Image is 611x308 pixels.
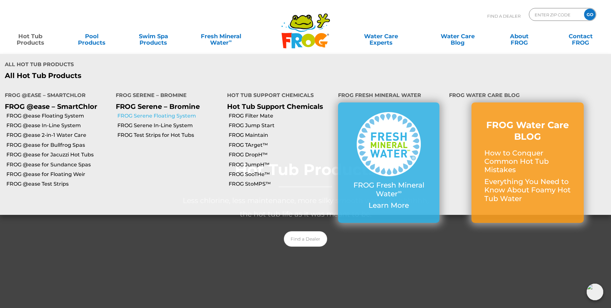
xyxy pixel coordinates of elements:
a: FROG TArget™ [229,142,333,149]
p: How to Conquer Common Hot Tub Mistakes [484,149,571,174]
h4: FROG Serene – Bromine [116,90,217,102]
a: PoolProducts [68,30,116,43]
a: Water CareExperts [342,30,420,43]
a: FROG @ease Floating System [6,112,111,119]
h4: Hot Tub Support Chemicals [227,90,328,102]
p: Learn More [351,201,427,210]
a: FROG DropH™ [229,151,333,158]
h4: FROG Fresh Mineral Water [338,90,439,102]
a: FROG Serene Floating System [117,112,222,119]
input: Zip Code Form [534,10,577,19]
a: FROG @ease Test Strips [6,180,111,188]
a: FROG @ease 2-in-1 Water Care [6,132,111,139]
a: FROG Maintain [229,132,333,139]
a: FROG StoMPS™ [229,180,333,188]
a: FROG @ease In-Line System [6,122,111,129]
a: FROG @ease for Bullfrog Spas [6,142,111,149]
a: FROG @ease for Sundance Spas [6,161,111,168]
p: Find A Dealer [487,8,521,24]
a: FROG Test Strips for Hot Tubs [117,132,222,139]
p: FROG @ease – SmartChlor [5,102,106,110]
a: FROG JumpH™ [229,161,333,168]
img: openIcon [587,284,603,300]
h4: FROG Water Care Blog [449,90,606,102]
a: Fresh MineralWater∞ [191,30,251,43]
a: ContactFROG [557,30,605,43]
p: FROG Fresh Mineral Water [351,181,427,198]
a: FROG SooTHe™ [229,171,333,178]
h4: FROG @ease – SmartChlor [5,90,106,102]
a: All Hot Tub Products [5,72,301,80]
a: Water CareBlog [434,30,481,43]
p: FROG Serene – Bromine [116,102,217,110]
a: FROG Filter Mate [229,112,333,119]
a: AboutFROG [495,30,543,43]
p: Everything You Need to Know About Foamy Hot Tub Water [484,178,571,203]
a: FROG Water Care BLOG How to Conquer Common Hot Tub Mistakes Everything You Need to Know About Foa... [484,119,571,206]
sup: ∞ [229,38,232,43]
a: FROG @ease for Floating Weir [6,171,111,178]
a: Swim SpaProducts [130,30,177,43]
sup: ∞ [398,189,402,195]
a: FROG Serene In-Line System [117,122,222,129]
a: FROG Jump Start [229,122,333,129]
a: FROG @ease for Jacuzzi Hot Tubs [6,151,111,158]
a: Hot TubProducts [6,30,54,43]
h4: All Hot Tub Products [5,59,301,72]
input: GO [584,9,596,20]
a: Hot Tub Support Chemicals [227,102,323,110]
a: Find a Dealer [284,231,327,247]
a: FROG Fresh Mineral Water∞ Learn More [351,112,427,213]
h3: FROG Water Care BLOG [484,119,571,143]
